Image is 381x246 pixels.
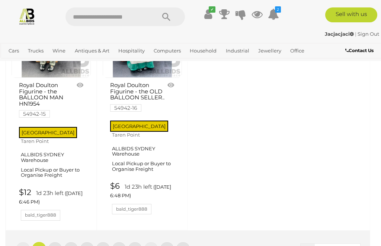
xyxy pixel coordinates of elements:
i: 2 [275,6,281,13]
b: Contact Us [345,48,374,53]
a: Cars [6,45,22,57]
a: Office [287,45,307,57]
a: 2 [268,7,279,21]
a: Wine [49,45,68,57]
a: Contact Us [345,47,375,55]
a: Household [187,45,220,57]
a: Sign Out [358,31,379,37]
a: Trucks [25,45,47,57]
a: Hospitality [115,45,148,57]
img: Allbids.com.au [18,7,36,25]
a: [GEOGRAPHIC_DATA] Taren Point ALLBIDS SYDNEY Warehouse Local Pickup or Buyer to Organise Freight [19,125,85,184]
a: Industrial [223,45,252,57]
a: Royal Doulton Figurine - the OLD BALLOON SELLER.. 54942-16 [110,82,166,111]
a: $12 1d 23h left ([DATE] 6:46 PM) bald_tiger888 [19,188,85,221]
a: Jewellery [255,45,284,57]
a: Sell with us [325,7,377,22]
a: Antiques & Art [72,45,112,57]
a: ✔ [202,7,214,21]
a: [GEOGRAPHIC_DATA] [30,57,89,69]
a: [GEOGRAPHIC_DATA] Taren Point ALLBIDS SYDNEY Warehouse Local Pickup or Buyer to Organise Freight [110,118,176,178]
a: Computers [151,45,184,57]
a: Royal Doulton Figurine - the BALLOON MAN HN1954 54942-15 [19,82,74,117]
a: $6 1d 23h left ([DATE] 6:48 PM) bald_tiger888 [110,182,176,214]
span: | [355,31,356,37]
button: Search [148,7,185,26]
a: Jacjacjaci [325,31,355,37]
i: ✔ [209,6,215,13]
a: Sports [6,57,27,69]
strong: Jacjacjaci [325,31,354,37]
